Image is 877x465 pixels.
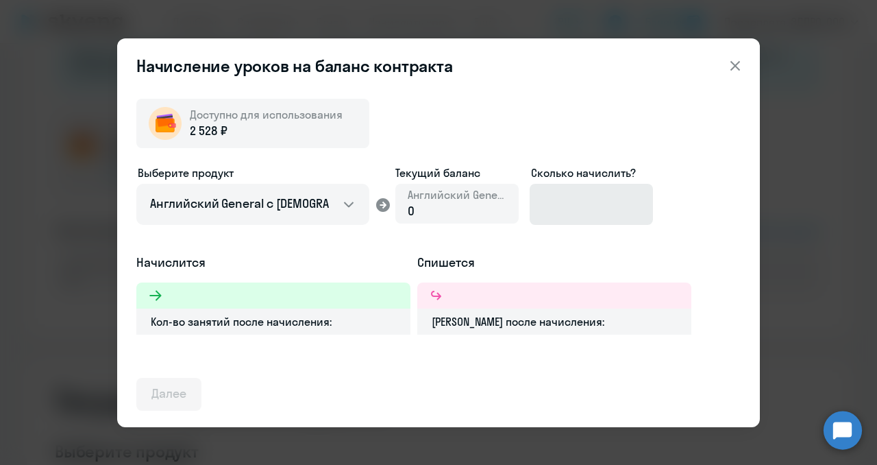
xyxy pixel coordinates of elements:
[136,254,410,272] h5: Начислится
[417,254,691,272] h5: Спишется
[190,108,343,121] span: Доступно для использования
[149,107,182,140] img: wallet-circle.png
[117,55,760,77] header: Начисление уроков на баланс контракта
[136,309,410,335] div: Кол-во занятий после начисления:
[408,187,506,202] span: Английский General
[417,309,691,335] div: [PERSON_NAME] после начисления:
[138,166,234,180] span: Выберите продукт
[408,203,415,219] span: 0
[136,378,201,411] button: Далее
[531,166,636,180] span: Сколько начислить?
[395,165,519,181] span: Текущий баланс
[151,385,186,403] div: Далее
[190,122,227,140] span: 2 528 ₽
